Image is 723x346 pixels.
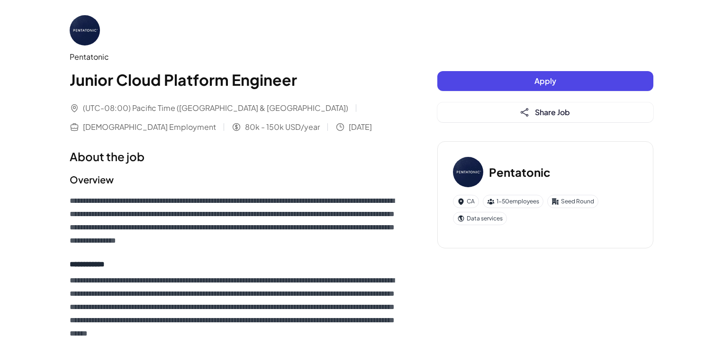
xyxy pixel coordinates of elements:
div: Seed Round [547,195,598,208]
span: [DEMOGRAPHIC_DATA] Employment [83,121,216,133]
img: Pe [70,15,100,46]
span: (UTC-08:00) Pacific Time ([GEOGRAPHIC_DATA] & [GEOGRAPHIC_DATA]) [83,102,348,114]
button: Share Job [437,102,653,122]
div: Data services [453,212,507,225]
span: 80k - 150k USD/year [245,121,320,133]
span: Apply [534,76,556,86]
h3: Pentatonic [489,164,551,181]
h1: Junior Cloud Platform Engineer [70,68,399,91]
span: Share Job [535,107,570,117]
span: [DATE] [349,121,372,133]
img: Pe [453,157,483,187]
div: CA [453,195,479,208]
h2: Overview [70,173,399,187]
div: 1-50 employees [483,195,543,208]
h1: About the job [70,148,399,165]
div: Pentatonic [70,51,399,63]
button: Apply [437,71,653,91]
